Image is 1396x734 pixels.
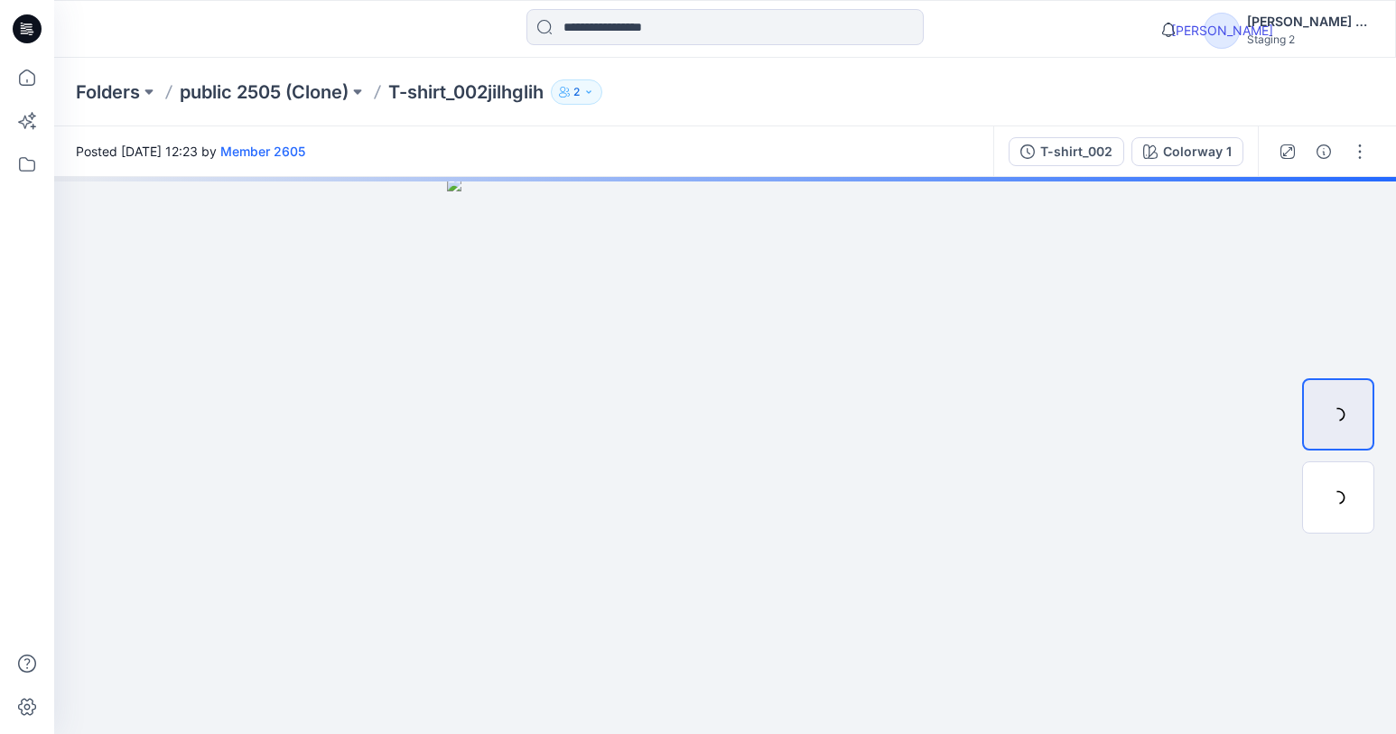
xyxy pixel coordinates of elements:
button: [PERSON_NAME][PERSON_NAME] AngStaging 2 [1204,11,1373,47]
div: Staging 2 [1247,33,1373,46]
div: T-shirt_002 [1040,142,1112,162]
div: [PERSON_NAME] Ang [1247,11,1373,33]
p: 2 [573,81,580,103]
img: eyJhbGciOiJIUzI1NiIsImtpZCI6IjAiLCJzbHQiOiJzZXMiLCJ0eXAiOiJKV1QifQ.eyJkYXRhIjp7InR5cGUiOiJzdG9yYW... [447,177,1004,734]
span: Posted [DATE] 12:23 by [76,142,305,161]
a: Folders [76,79,140,105]
button: Colorway 1 [1131,137,1243,166]
a: public 2505 (Clone) [180,79,349,105]
p: T-shirt_002jilhglih [388,79,544,105]
span: [PERSON_NAME] [1204,13,1240,49]
a: Member 2605 [220,144,305,159]
div: Colorway 1 [1163,142,1232,162]
button: Details [1309,137,1338,166]
button: T-shirt_002 [1009,137,1124,166]
button: 2 [551,79,602,105]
